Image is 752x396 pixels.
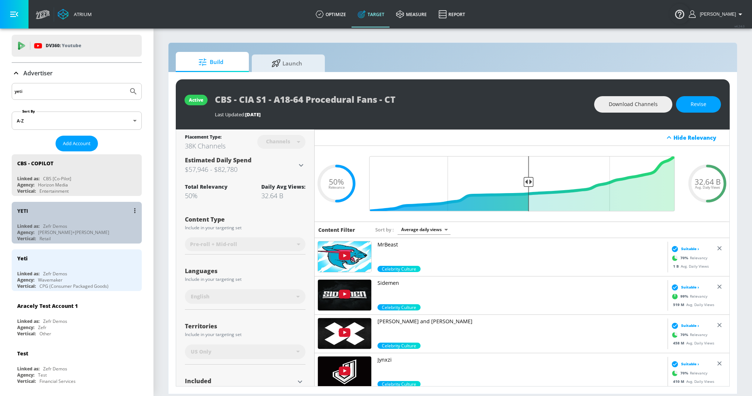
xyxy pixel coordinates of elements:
div: TestLinked as:Zefr DemosAgency:TestVertical:Financial Services [12,344,142,386]
span: US Only [191,348,212,355]
p: [PERSON_NAME] and [PERSON_NAME] [377,318,665,325]
div: Zefr [38,324,46,331]
span: Celebrity Culture [377,381,421,387]
a: measure [390,1,433,27]
div: Retail [39,235,51,242]
div: Test [38,372,47,378]
button: Submit Search [125,83,141,99]
div: CBS - COPILOT [17,160,53,167]
a: Target [352,1,390,27]
div: Avg. Daily Views [669,340,714,346]
div: DV360: Youtube [12,35,142,57]
div: Agency: [17,277,34,283]
div: YetiLinked as:Zefr DemosAgency:WavemakerVertical:CPG (Consumer Packaged Goods) [12,249,142,291]
div: Average daily views [398,225,451,234]
div: YETI [17,207,28,214]
span: Sort by [375,226,394,233]
div: English [185,289,305,304]
div: Suitable › [669,283,699,291]
button: Open Resource Center [669,4,690,24]
a: optimize [310,1,352,27]
div: Include in your targeting set [185,226,305,230]
div: Yeti [17,255,28,262]
span: 50% [329,178,344,186]
div: Relevancy [669,329,707,340]
label: Sort By [21,109,37,114]
div: 70.0% [377,343,421,349]
div: Wavemaker [38,277,62,283]
div: Horizon Media [38,182,68,188]
input: Search by name [15,87,125,96]
div: Hide Relevancy [673,134,725,141]
div: Relevancy [669,367,707,378]
div: A-Z [12,112,142,130]
div: 50% [185,191,228,200]
div: Zefr Demos [43,318,67,324]
div: Daily Avg Views: [261,183,305,190]
a: Report [433,1,471,27]
div: 38K Channels [185,142,225,150]
span: Launch [259,54,315,72]
div: Suitable › [669,322,699,329]
h6: Content Filter [318,226,355,233]
span: 458 M [673,340,686,345]
div: Avg. Daily Views [669,302,714,307]
a: Atrium [58,9,92,20]
input: Final Threshold [366,156,679,211]
h3: $57,946 - $82,780 [185,164,297,174]
span: Celebrity Culture [377,266,421,272]
span: Celebrity Culture [377,343,421,349]
div: Aracely Test Account 1Linked as:Zefr DemosAgency:ZefrVertical:Other [12,297,142,339]
span: Estimated Daily Spend [185,156,251,164]
p: Advertiser [23,69,53,77]
div: Suitable › [669,245,699,252]
img: UUjiXtODGCCulmhwypZAWSag [318,357,371,387]
div: Channels [262,138,294,144]
div: 70.0% [377,381,421,387]
div: Linked as: [17,223,39,229]
span: 70 % [680,255,690,261]
div: Include in your targeting set [185,277,305,282]
div: Linked as: [17,366,39,372]
div: Vertical: [17,235,36,242]
img: UUX6OQ3DkcsbYNE6H8uQQuVA [318,241,371,272]
p: Sidemen [377,279,665,287]
div: 99.0% [377,304,421,310]
a: Jynxzi [377,356,665,381]
img: UUDogdKl7t7NHzQ95aEwkdMw [318,280,371,310]
div: CBS - COPILOTLinked as:CBS [Co-Pilot]Agency:Horizon MediaVertical:Entertainment [12,154,142,196]
div: Advertiser [12,63,142,83]
img: UUg3gzldyhCHJjY7AWWTNPPA [318,318,371,349]
div: [PERSON_NAME]+[PERSON_NAME] [38,229,109,235]
span: Add Account [63,139,91,148]
div: Vertical: [17,331,36,337]
div: Financial Services [39,378,76,384]
div: Last Updated: [215,111,587,118]
div: Total Relevancy [185,183,228,190]
button: Download Channels [594,96,672,113]
span: 519 M [673,302,686,307]
div: Agency: [17,324,34,331]
div: Relevancy [669,291,707,302]
div: Content Type [185,216,305,222]
div: Avg. Daily Views [669,263,709,269]
a: Sidemen [377,279,665,304]
div: Hide Relevancy [315,129,730,146]
div: Relevancy [669,252,707,263]
div: Agency: [17,182,34,188]
span: Pre-roll + Mid-roll [190,241,237,248]
div: Estimated Daily Spend$57,946 - $82,780 [185,156,305,174]
span: 99 % [680,294,690,299]
div: Territories [185,323,305,329]
div: Entertainment [39,188,69,194]
span: 410 M [673,378,686,384]
a: MrBeast [377,241,665,266]
span: login as: rebecca.streightiff@zefr.com [697,12,736,17]
div: Zefr Demos [43,223,67,229]
span: Avg. Daily Views [695,186,720,189]
div: active [189,97,203,103]
div: Zefr Demos [43,271,67,277]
